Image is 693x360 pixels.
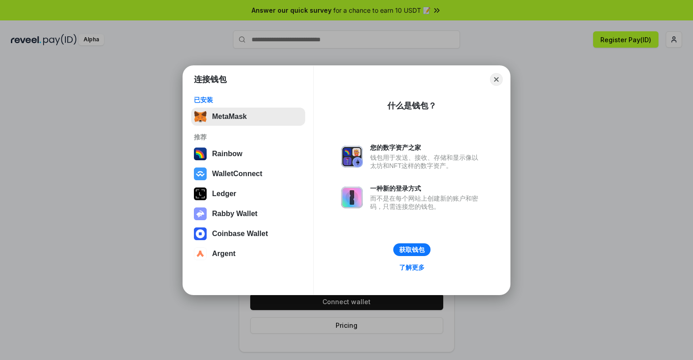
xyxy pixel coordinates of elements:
div: MetaMask [212,113,247,121]
div: 您的数字资产之家 [370,143,483,152]
img: svg+xml,%3Csvg%20width%3D%2228%22%20height%3D%2228%22%20viewBox%3D%220%200%2028%2028%22%20fill%3D... [194,227,207,240]
div: 而不是在每个网站上创建新的账户和密码，只需连接您的钱包。 [370,194,483,211]
button: Coinbase Wallet [191,225,305,243]
button: Rainbow [191,145,305,163]
div: 钱包用于发送、接收、存储和显示像以太坊和NFT这样的数字资产。 [370,153,483,170]
div: Ledger [212,190,236,198]
div: 获取钱包 [399,246,425,254]
img: svg+xml,%3Csvg%20xmlns%3D%22http%3A%2F%2Fwww.w3.org%2F2000%2Fsvg%22%20width%3D%2228%22%20height%3... [194,187,207,200]
button: Close [490,73,503,86]
div: 什么是钱包？ [387,100,436,111]
div: 了解更多 [399,263,425,271]
img: svg+xml,%3Csvg%20width%3D%2228%22%20height%3D%2228%22%20viewBox%3D%220%200%2028%2028%22%20fill%3D... [194,168,207,180]
h1: 连接钱包 [194,74,227,85]
a: 了解更多 [394,261,430,273]
img: svg+xml,%3Csvg%20fill%3D%22none%22%20height%3D%2233%22%20viewBox%3D%220%200%2035%2033%22%20width%... [194,110,207,123]
button: Rabby Wallet [191,205,305,223]
img: svg+xml,%3Csvg%20xmlns%3D%22http%3A%2F%2Fwww.w3.org%2F2000%2Fsvg%22%20fill%3D%22none%22%20viewBox... [341,146,363,168]
div: Coinbase Wallet [212,230,268,238]
button: 获取钱包 [393,243,431,256]
div: Rainbow [212,150,243,158]
div: 推荐 [194,133,302,141]
button: WalletConnect [191,165,305,183]
div: 一种新的登录方式 [370,184,483,192]
div: 已安装 [194,96,302,104]
button: MetaMask [191,108,305,126]
button: Ledger [191,185,305,203]
div: Rabby Wallet [212,210,257,218]
div: WalletConnect [212,170,262,178]
img: svg+xml,%3Csvg%20xmlns%3D%22http%3A%2F%2Fwww.w3.org%2F2000%2Fsvg%22%20fill%3D%22none%22%20viewBox... [194,207,207,220]
img: svg+xml,%3Csvg%20width%3D%22120%22%20height%3D%22120%22%20viewBox%3D%220%200%20120%20120%22%20fil... [194,148,207,160]
button: Argent [191,245,305,263]
img: svg+xml,%3Csvg%20width%3D%2228%22%20height%3D%2228%22%20viewBox%3D%220%200%2028%2028%22%20fill%3D... [194,247,207,260]
img: svg+xml,%3Csvg%20xmlns%3D%22http%3A%2F%2Fwww.w3.org%2F2000%2Fsvg%22%20fill%3D%22none%22%20viewBox... [341,187,363,208]
div: Argent [212,250,236,258]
